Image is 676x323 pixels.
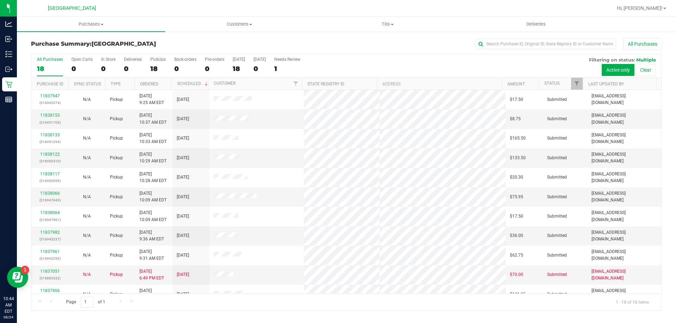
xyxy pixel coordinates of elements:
div: [DATE] [233,57,245,62]
div: 0 [174,65,196,73]
a: 11838117 [40,172,60,176]
div: All Purchases [37,57,63,62]
span: [DATE] 10:29 AM EDT [139,151,167,164]
span: Not Applicable [83,175,91,180]
span: Submitted [547,116,567,122]
span: $36.00 [510,232,523,239]
span: Not Applicable [83,155,91,160]
span: Submitted [547,155,567,161]
button: N/A [83,291,91,298]
div: 0 [254,65,266,73]
button: N/A [83,213,91,220]
span: Pickup [110,291,123,298]
span: [DATE] 6:49 PM EDT [139,268,164,282]
span: [EMAIL_ADDRESS][DOMAIN_NAME] [591,190,657,204]
a: State Registry ID [307,82,344,86]
span: [DATE] 10:09 AM EDT [139,190,167,204]
span: Pickup [110,252,123,259]
div: 18 [150,65,166,73]
button: N/A [83,96,91,103]
span: [DATE] 9:25 AM EDT [139,93,164,106]
p: (316950959) [36,177,64,184]
span: [DATE] [177,213,189,220]
a: 11837982 [40,230,60,235]
span: [EMAIL_ADDRESS][DOMAIN_NAME] [591,209,657,223]
a: 11838066 [40,191,60,196]
span: $133.50 [510,155,526,161]
span: [DATE] 10:33 AM EDT [139,132,167,145]
span: Pickup [110,194,123,200]
a: 11837947 [40,93,60,98]
p: (316947643) [36,197,64,204]
iframe: Resource center [7,267,28,288]
div: 0 [205,65,224,73]
a: Sync Status [74,82,101,86]
p: (316951294) [36,138,64,145]
span: $70.00 [510,271,523,278]
span: Submitted [547,96,567,103]
p: (316950310) [36,158,64,164]
a: 11838133 [40,133,60,137]
span: [EMAIL_ADDRESS][DOMAIN_NAME] [591,93,657,106]
span: [DATE] [177,271,189,278]
a: 11838122 [40,152,60,157]
span: Pickup [110,271,123,278]
p: (316947961) [36,217,64,223]
span: Not Applicable [83,136,91,141]
span: Pickup [110,174,123,181]
div: 1 [274,65,300,73]
h3: Purchase Summary: [31,41,241,47]
div: Needs Review [274,57,300,62]
button: N/A [83,174,91,181]
span: $75.95 [510,194,523,200]
p: 08/24 [3,315,14,320]
span: Submitted [547,174,567,181]
span: $62.75 [510,252,523,259]
span: Submitted [547,213,567,220]
span: [EMAIL_ADDRESS][DOMAIN_NAME] [591,171,657,184]
p: 10:44 AM EDT [3,296,14,315]
iframe: Resource center unread badge [21,266,29,274]
button: N/A [83,194,91,200]
span: Purchases [17,21,165,27]
a: Customers [165,17,313,32]
span: [GEOGRAPHIC_DATA] [92,40,156,47]
span: Submitted [547,252,567,259]
div: 18 [37,65,63,73]
span: Submitted [547,291,567,298]
span: [EMAIL_ADDRESS][DOMAIN_NAME] [591,229,657,243]
div: Open Carts [71,57,93,62]
span: [DATE] [177,174,189,181]
a: 11837906 [40,288,60,293]
a: Scheduled [177,81,209,86]
span: Tills [314,21,461,27]
inline-svg: Inventory [5,51,12,58]
span: [EMAIL_ADDRESS][DOMAIN_NAME] [591,288,657,301]
a: 11838064 [40,210,60,215]
span: [DATE] 9:11 AM EDT [139,288,164,301]
span: $20.30 [510,174,523,181]
span: Multiple [636,57,656,63]
a: Amount [507,82,525,86]
span: Deliveries [517,21,555,27]
span: Page of 1 [60,297,111,308]
span: Pickup [110,232,123,239]
button: N/A [83,135,91,142]
span: $17.50 [510,213,523,220]
input: Search Purchase ID, Original ID, State Registry ID or Customer Name... [475,39,616,49]
button: N/A [83,155,91,161]
span: Not Applicable [83,253,91,258]
span: [DATE] [177,155,189,161]
p: (316885332) [36,275,64,282]
a: Filter [290,78,302,90]
span: [EMAIL_ADDRESS][DOMAIN_NAME] [591,132,657,145]
p: (316943237) [36,236,64,243]
span: [DATE] [177,194,189,200]
a: Filter [571,78,583,90]
inline-svg: Analytics [5,20,12,27]
div: Back-orders [174,57,196,62]
a: Tills [313,17,462,32]
span: Customers [165,21,313,27]
div: In Store [101,57,115,62]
